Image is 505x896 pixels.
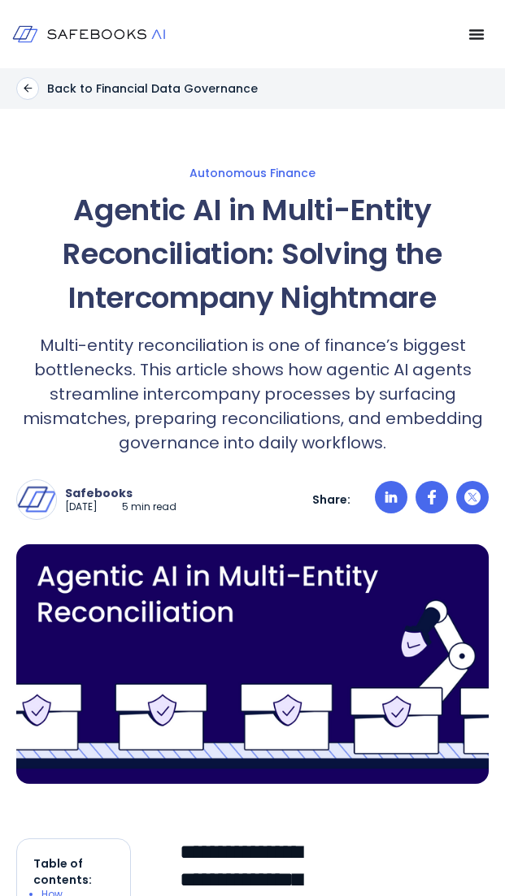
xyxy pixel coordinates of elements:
img: a purple background with a line of boxes and a robot [16,544,489,784]
a: Back to Financial Data Governance [16,77,258,100]
p: Back to Financial Data Governance [47,81,258,96]
h1: Agentic AI in Multi-Entity Reconciliation: Solving the Intercompany Nightmare [16,188,489,320]
nav: Menu [232,26,485,42]
p: 5 min read [122,500,176,514]
a: Autonomous Finance [16,166,489,180]
p: Multi-entity reconciliation is one of finance’s biggest bottlenecks. This article shows how agent... [16,333,489,455]
img: Safebooks [17,480,56,519]
p: Safebooks [65,486,176,500]
p: Table of contents: [33,855,114,888]
p: Share: [312,492,350,507]
button: Menu Toggle [468,26,485,42]
p: [DATE] [65,500,98,514]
